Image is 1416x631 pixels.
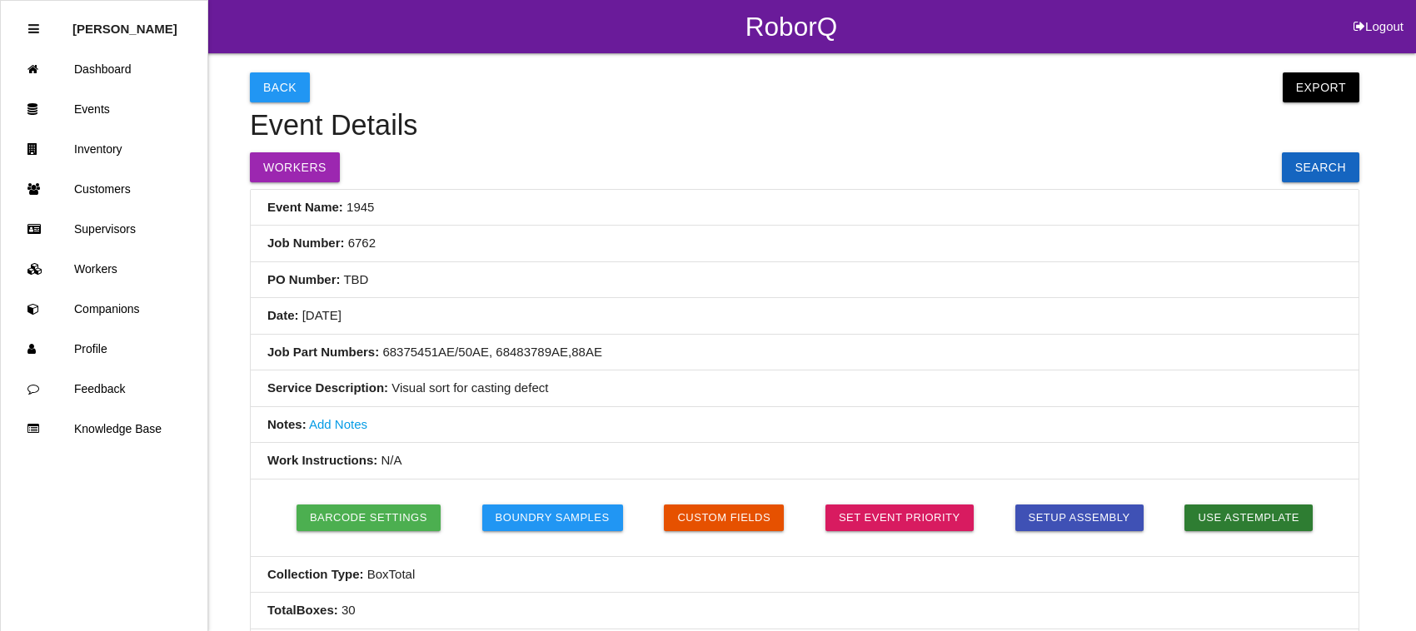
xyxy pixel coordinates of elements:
[1,289,207,329] a: Companions
[1184,504,1313,531] button: Use asTemplate
[250,72,310,102] button: Back
[482,504,623,531] button: Boundry Samples
[251,557,1359,594] li: Box Total
[267,417,307,431] b: Notes:
[251,370,1359,407] li: Visual sort for casting defect
[267,345,379,359] b: Job Part Numbers:
[251,593,1359,629] li: 30
[1,209,207,249] a: Supervisors
[250,152,340,182] button: Workers
[251,190,1359,226] li: 1945
[267,200,343,214] b: Event Name:
[251,298,1359,335] li: [DATE]
[1,89,207,129] a: Events
[267,603,338,617] b: Total Boxes :
[297,504,441,531] button: Barcode Settings
[1,249,207,289] a: Workers
[1283,72,1359,102] button: Export
[267,567,364,581] b: Collection Type:
[251,262,1359,299] li: TBD
[664,504,784,531] button: Custom Fields
[267,453,377,467] b: Work Instructions:
[251,443,1359,479] li: N/A
[1,409,207,449] a: Knowledge Base
[1,369,207,409] a: Feedback
[1015,504,1144,531] button: Setup Assembly
[309,417,367,431] a: Add Notes
[1,329,207,369] a: Profile
[825,504,974,531] a: Set Event Priority
[251,226,1359,262] li: 6762
[251,335,1359,371] li: 68375451AE/50AE, 68483789AE,88AE
[1282,152,1359,182] a: Search
[267,272,341,286] b: PO Number:
[72,9,177,36] p: Rosie Blandino
[267,380,388,395] b: Service Description:
[250,110,1359,142] h4: Event Details
[1,169,207,209] a: Customers
[1,49,207,89] a: Dashboard
[28,9,39,49] div: Close
[267,308,299,322] b: Date:
[1,129,207,169] a: Inventory
[267,236,345,250] b: Job Number:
